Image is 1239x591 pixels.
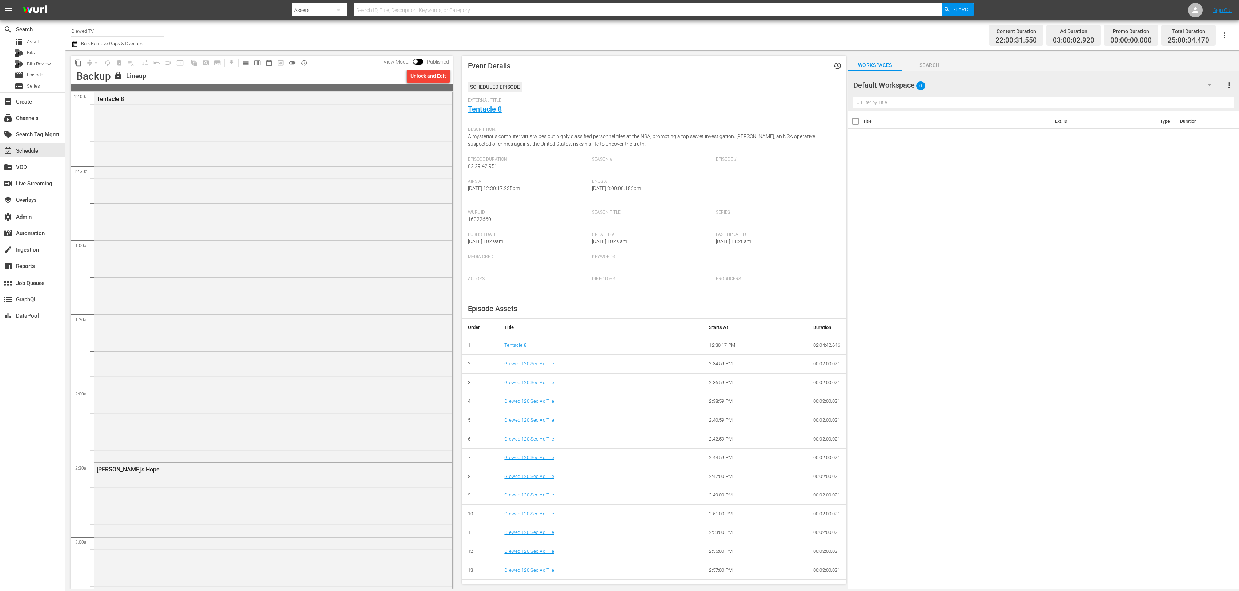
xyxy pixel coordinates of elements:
span: Toggle to switch from Published to Draft view. [413,59,418,64]
td: 00:02:00.021 [807,523,846,542]
th: Title [498,319,703,336]
td: 2:36:59 PM [703,373,807,392]
td: 6 [462,430,498,449]
th: Starts At [703,319,807,336]
td: 1 [462,336,498,355]
td: 00:02:00.021 [807,486,846,505]
span: Admin [4,213,12,221]
span: Remove Gaps & Overlaps [84,57,102,69]
span: --- [716,283,720,289]
div: Content Duration [995,26,1037,36]
img: ans4CAIJ8jUAAAAAAAAAAAAAAAAAAAAAAAAgQb4GAAAAAAAAAAAAAAAAAAAAAAAAJMjXAAAAAAAAAAAAAAAAAAAAAAAAgAT5G... [17,2,52,19]
span: Episode [27,71,43,79]
span: content_copy [75,59,82,67]
span: menu [4,6,13,15]
span: 02:29:42.951 [468,163,497,169]
span: Asset [15,37,23,46]
span: [DATE] 12:30:17.235pm [468,185,520,191]
div: Unlock and Edit [410,69,446,83]
div: Promo Duration [1110,26,1152,36]
span: Loop Content [102,57,113,69]
td: 2:57:00 PM [703,561,807,580]
td: 13 [462,561,498,580]
span: Event History [833,61,842,70]
span: calendar_view_week_outlined [254,59,261,67]
span: Episode Duration [468,157,588,162]
a: Glewed 120 Sec Ad Tile [504,398,554,404]
span: Automation [4,229,12,238]
span: Series [15,82,23,91]
th: Duration [1176,111,1219,132]
span: calendar_view_day_outlined [242,59,249,67]
span: View Backup [275,57,286,69]
span: Producers [716,276,836,282]
span: Media Credit [468,254,588,260]
td: 2:49:00 PM [703,486,807,505]
span: External Title [468,98,837,104]
span: date_range_outlined [265,59,273,67]
span: Search [902,61,957,70]
span: Series [716,210,836,216]
button: more_vert [1225,76,1234,94]
span: Season # [592,157,712,162]
td: 11 [462,523,498,542]
a: Glewed 120 Sec Ad Tile [504,436,554,442]
span: View Mode: [380,59,413,65]
span: Live Streaming [4,179,12,188]
span: Overlays [4,196,12,204]
a: Glewed 120 Sec Ad Tile [504,530,554,535]
span: Event Details [468,61,510,70]
span: Episode [15,71,23,80]
div: Scheduled Episode [468,82,522,92]
span: Season Title [592,210,712,216]
div: Bits Review [15,60,23,68]
span: Bits [27,49,35,56]
td: 00:02:00.021 [807,542,846,561]
th: Title [863,111,1051,132]
th: Duration [807,319,846,336]
span: Created At [592,232,712,238]
td: 2:47:00 PM [703,467,807,486]
td: 2 [462,355,498,374]
span: Ends At [592,179,712,185]
td: 3 [462,373,498,392]
div: Tentacle 8 [97,96,410,102]
span: Workspaces [848,61,902,70]
span: toggle_off [289,59,296,67]
div: [PERSON_NAME]'s Hope [97,466,410,473]
span: Asset [27,38,39,45]
span: Keywords [592,254,712,260]
span: [DATE] 11:20am [716,238,751,244]
span: Search Tag Mgmt [4,130,12,139]
span: Channels [4,114,12,122]
span: Update Metadata from Key Asset [174,57,186,69]
a: Glewed 120 Sec Ad Tile [504,380,554,385]
span: Create [4,97,12,106]
span: Reports [4,262,12,270]
span: 03:00:02.920 [1053,36,1094,45]
span: VOD [4,163,12,172]
span: Job Queues [4,279,12,288]
button: history [829,57,846,75]
div: Total Duration [1168,26,1209,36]
span: Copy Lineup [72,57,84,69]
span: Published [423,59,453,65]
td: 2:38:59 PM [703,392,807,411]
span: Search [953,3,972,16]
td: 00:02:00.021 [807,561,846,580]
span: history_outlined [300,59,308,67]
span: --- [592,283,596,289]
td: 8 [462,467,498,486]
span: Series [27,83,40,90]
span: more_vert [1225,81,1234,89]
a: Glewed 120 Sec Ad Tile [504,567,554,573]
td: 2:34:59 PM [703,355,807,374]
td: 00:02:00.021 [807,355,846,374]
td: 12:30:17 PM [703,336,807,355]
td: 10 [462,504,498,523]
span: View History [298,57,310,69]
span: Directors [592,276,712,282]
td: 00:02:00.021 [807,430,846,449]
span: Clear Lineup [125,57,137,69]
th: Type [1156,111,1176,132]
